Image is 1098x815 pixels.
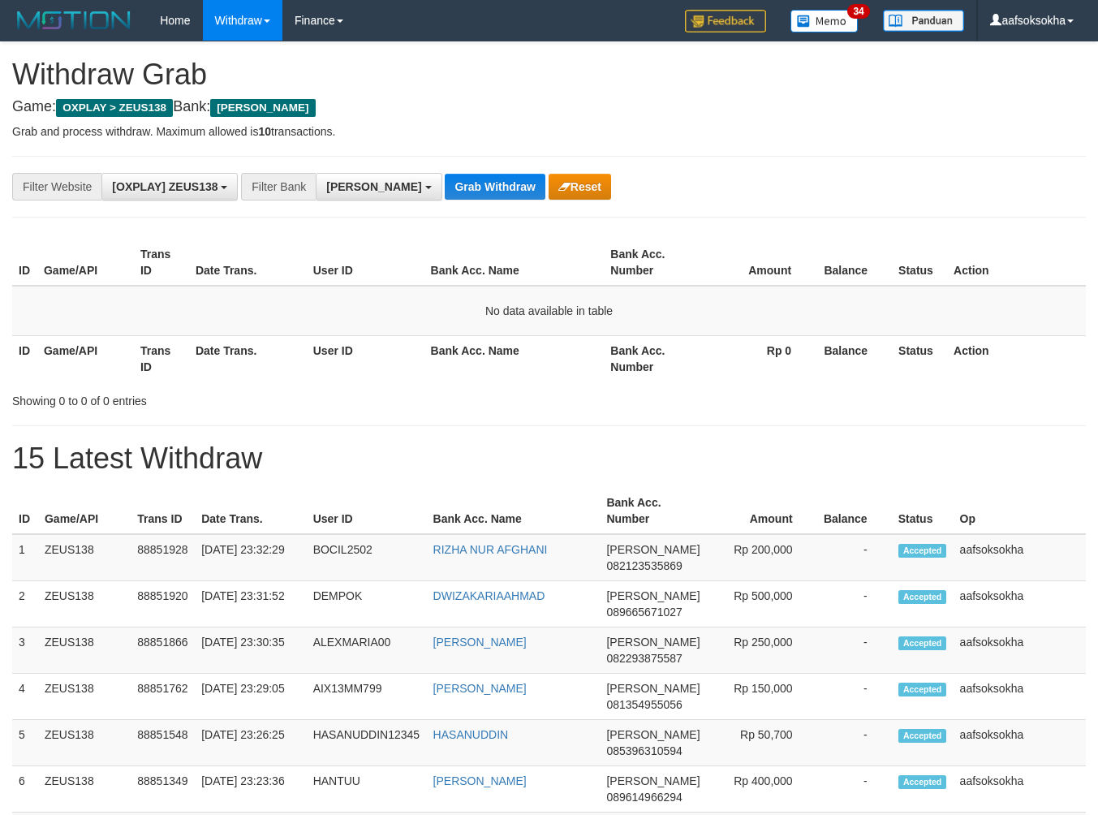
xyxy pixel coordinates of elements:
th: Action [947,335,1086,382]
p: Grab and process withdraw. Maximum allowed is transactions. [12,123,1086,140]
td: aafsoksokha [954,674,1086,720]
span: 34 [847,4,869,19]
th: ID [12,335,37,382]
span: [PERSON_NAME] [326,180,421,193]
td: ZEUS138 [38,627,131,674]
th: Status [892,239,947,286]
td: ZEUS138 [38,766,131,813]
th: Bank Acc. Name [424,335,605,382]
td: 88851866 [131,627,195,674]
th: Bank Acc. Name [424,239,605,286]
th: User ID [307,488,427,534]
td: aafsoksokha [954,720,1086,766]
td: - [817,581,892,627]
div: Filter Bank [241,173,316,201]
td: - [817,627,892,674]
span: Accepted [898,544,947,558]
td: aafsoksokha [954,534,1086,581]
span: OXPLAY > ZEUS138 [56,99,173,117]
th: Rp 0 [700,335,816,382]
th: Bank Acc. Number [604,335,700,382]
span: [PERSON_NAME] [606,774,700,787]
span: Copy 089614966294 to clipboard [606,791,682,804]
span: [OXPLAY] ZEUS138 [112,180,217,193]
button: [PERSON_NAME] [316,173,441,201]
td: No data available in table [12,286,1086,336]
th: Trans ID [134,239,189,286]
button: Reset [549,174,611,200]
td: Rp 150,000 [707,674,817,720]
button: Grab Withdraw [445,174,545,200]
th: Amount [700,239,816,286]
span: [PERSON_NAME] [606,728,700,741]
td: ZEUS138 [38,534,131,581]
th: Bank Acc. Number [600,488,706,534]
td: ALEXMARIA00 [307,627,427,674]
span: Accepted [898,636,947,650]
span: Accepted [898,590,947,604]
img: panduan.png [883,10,964,32]
a: HASANUDDIN [433,728,509,741]
th: Balance [817,488,892,534]
span: [PERSON_NAME] [606,682,700,695]
th: Bank Acc. Name [427,488,601,534]
td: aafsoksokha [954,766,1086,813]
a: [PERSON_NAME] [433,682,527,695]
td: Rp 400,000 [707,766,817,813]
th: Op [954,488,1086,534]
strong: 10 [258,125,271,138]
td: aafsoksokha [954,581,1086,627]
span: Accepted [898,729,947,743]
td: - [817,720,892,766]
th: Trans ID [131,488,195,534]
span: [PERSON_NAME] [606,543,700,556]
th: Date Trans. [189,335,307,382]
img: Feedback.jpg [685,10,766,32]
h4: Game: Bank: [12,99,1086,115]
th: Bank Acc. Number [604,239,700,286]
a: DWIZAKARIAAHMAD [433,589,545,602]
td: 88851920 [131,581,195,627]
span: Accepted [898,683,947,696]
span: Copy 082293875587 to clipboard [606,652,682,665]
td: - [817,674,892,720]
td: Rp 200,000 [707,534,817,581]
td: [DATE] 23:32:29 [195,534,306,581]
td: 3 [12,627,38,674]
span: Copy 081354955056 to clipboard [606,698,682,711]
th: Date Trans. [189,239,307,286]
td: BOCIL2502 [307,534,427,581]
th: Status [892,488,954,534]
td: [DATE] 23:26:25 [195,720,306,766]
th: ID [12,239,37,286]
td: 88851548 [131,720,195,766]
img: Button%20Memo.svg [790,10,859,32]
th: Trans ID [134,335,189,382]
th: Game/API [38,488,131,534]
td: [DATE] 23:30:35 [195,627,306,674]
td: - [817,534,892,581]
th: User ID [307,239,424,286]
a: [PERSON_NAME] [433,774,527,787]
th: User ID [307,335,424,382]
th: Amount [707,488,817,534]
td: 4 [12,674,38,720]
th: Game/API [37,239,134,286]
h1: Withdraw Grab [12,58,1086,91]
img: MOTION_logo.png [12,8,136,32]
h1: 15 Latest Withdraw [12,442,1086,475]
th: Status [892,335,947,382]
td: ZEUS138 [38,674,131,720]
div: Showing 0 to 0 of 0 entries [12,386,446,409]
td: ZEUS138 [38,720,131,766]
span: [PERSON_NAME] [606,636,700,649]
th: ID [12,488,38,534]
td: HASANUDDIN12345 [307,720,427,766]
span: [PERSON_NAME] [210,99,315,117]
td: 1 [12,534,38,581]
td: 6 [12,766,38,813]
a: [PERSON_NAME] [433,636,527,649]
span: Accepted [898,775,947,789]
td: HANTUU [307,766,427,813]
td: ZEUS138 [38,581,131,627]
